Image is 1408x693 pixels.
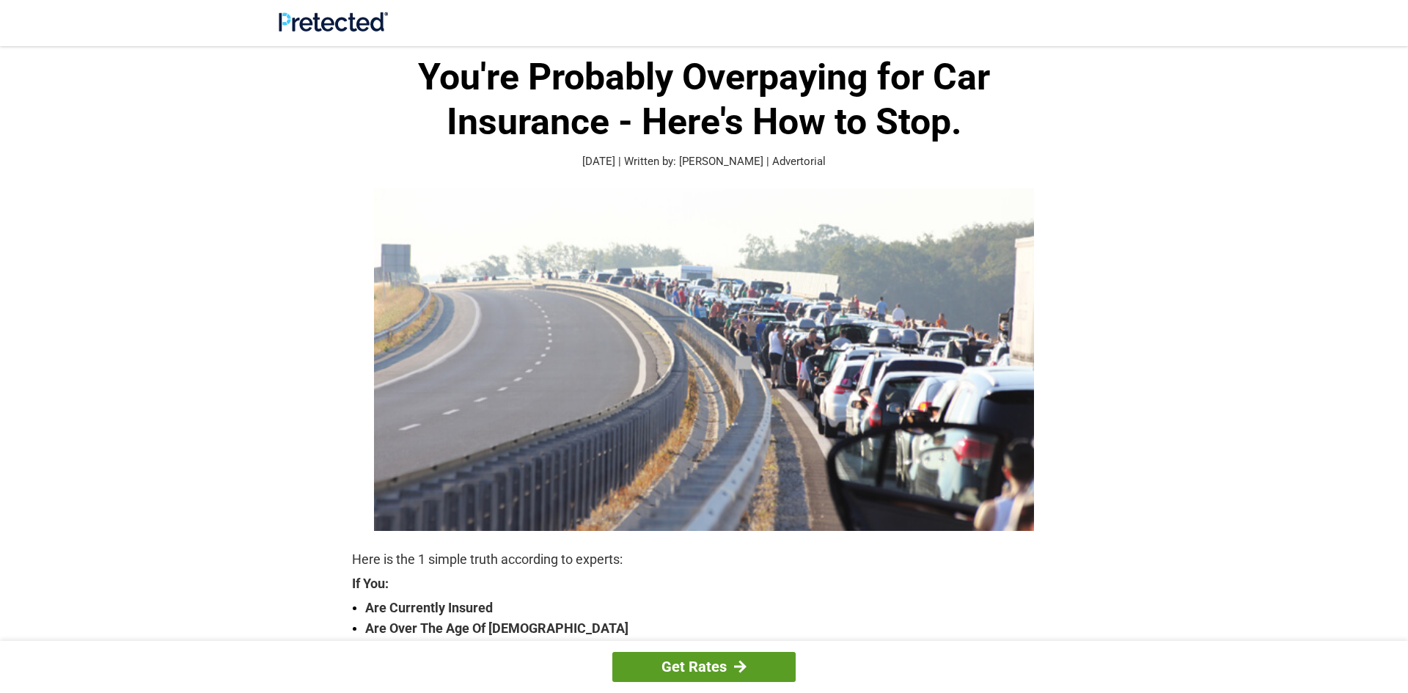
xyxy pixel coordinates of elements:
[352,577,1056,590] strong: If You:
[365,618,1056,639] strong: Are Over The Age Of [DEMOGRAPHIC_DATA]
[612,652,796,682] a: Get Rates
[352,153,1056,170] p: [DATE] | Written by: [PERSON_NAME] | Advertorial
[365,598,1056,618] strong: Are Currently Insured
[279,12,388,32] img: Site Logo
[279,21,388,34] a: Site Logo
[352,55,1056,144] h1: You're Probably Overpaying for Car Insurance - Here's How to Stop.
[352,549,1056,570] p: Here is the 1 simple truth according to experts:
[365,639,1056,659] strong: Drive Less Than 50 Miles Per Day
